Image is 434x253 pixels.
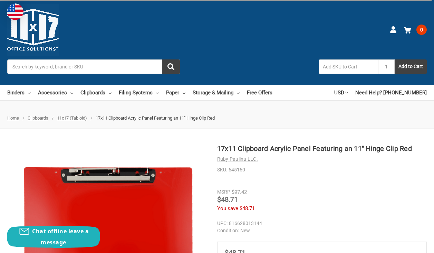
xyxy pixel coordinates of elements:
a: Clipboards [28,115,48,121]
input: Add SKU to Cart [319,59,378,74]
dt: SKU: [217,166,227,174]
dd: New [217,227,427,234]
span: $48.71 [240,205,255,212]
a: 11x17 (Tabloid) [57,115,87,121]
a: Binders [7,85,31,100]
a: Clipboards [80,85,112,100]
span: 17x11 Clipboard Acrylic Panel Featuring an 11" Hinge Clip Red [96,115,215,121]
a: Free Offers [247,85,272,100]
a: 0 [404,21,427,39]
a: Accessories [38,85,73,100]
iframe: Google Customer Reviews [377,234,434,253]
button: Add to Cart [395,59,427,74]
a: USD [334,85,348,100]
a: Paper [166,85,185,100]
span: 0 [416,25,427,35]
span: Chat offline leave a message [32,227,89,246]
h1: 17x11 Clipboard Acrylic Panel Featuring an 11" Hinge Clip Red [217,143,427,154]
span: $97.42 [232,189,247,195]
input: Search by keyword, brand or SKU [7,59,180,74]
dd: 816628013144 [217,220,427,227]
img: 11x17.com [7,4,59,56]
span: $48.71 [217,195,238,204]
a: Home [7,115,19,121]
span: You save [217,205,238,212]
a: Ruby Paulina LLC. [217,156,258,162]
a: Need Help? [PHONE_NUMBER] [355,85,427,100]
div: MSRP [217,188,230,196]
dt: Condition: [217,227,239,234]
dd: 645160 [217,166,427,174]
dt: UPC: [217,220,228,227]
a: Filing Systems [119,85,159,100]
img: duty and tax information for United States [7,3,23,20]
a: Storage & Mailing [193,85,240,100]
button: Chat offline leave a message [7,226,100,248]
